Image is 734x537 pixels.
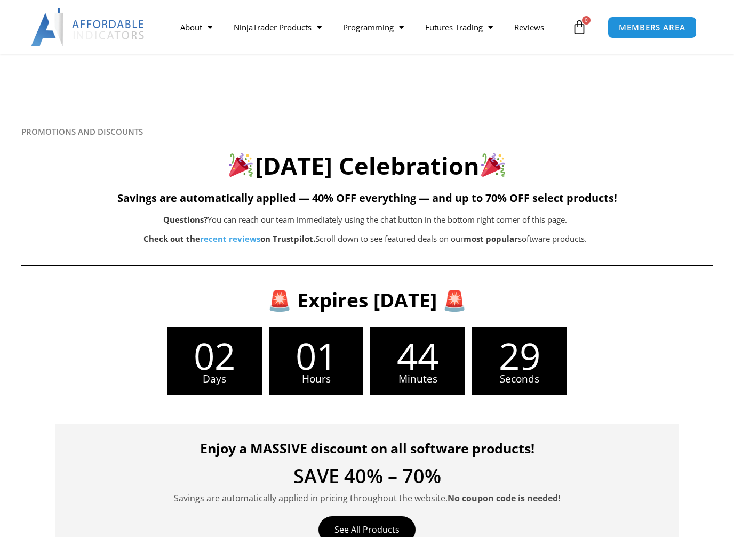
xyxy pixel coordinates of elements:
span: MEMBERS AREA [619,23,685,31]
h3: 🚨 Expires [DATE] 🚨 [68,287,666,313]
span: 44 [370,337,465,374]
span: 0 [582,16,591,25]
a: Futures Trading [414,15,504,39]
h6: PROMOTIONS AND DISCOUNTS [21,127,713,137]
p: You can reach our team immediately using the chat button in the bottom right corner of this page. [75,213,655,227]
h4: Enjoy a MASSIVE discount on all software products! [71,440,663,456]
b: Questions? [163,214,208,225]
h4: SAVE 40% – 70% [71,467,663,486]
span: Minutes [370,374,465,384]
strong: Check out the on Trustpilot. [143,233,315,244]
span: Days [167,374,262,384]
img: LogoAI | Affordable Indicators – NinjaTrader [31,8,146,46]
p: Savings are automatically applied in pricing throughout the website. [71,491,663,506]
a: NinjaTrader Products [223,15,332,39]
p: Scroll down to see featured deals on our software products. [75,232,655,247]
a: 0 [556,12,603,43]
img: 🎉 [481,153,505,177]
h2: [DATE] Celebration [21,150,713,182]
a: Reviews [504,15,555,39]
span: Hours [269,374,364,384]
a: MEMBERS AREA [608,17,697,38]
span: 29 [472,337,567,374]
b: most popular [464,233,518,244]
span: 01 [269,337,364,374]
span: Seconds [472,374,567,384]
nav: Menu [170,15,569,39]
a: Programming [332,15,414,39]
img: 🎉 [229,153,253,177]
strong: No coupon code is needed! [448,492,561,504]
h5: Savings are automatically applied — 40% OFF everything — and up to 70% OFF select products! [21,192,713,205]
a: About [170,15,223,39]
span: 02 [167,337,262,374]
a: recent reviews [200,233,260,244]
